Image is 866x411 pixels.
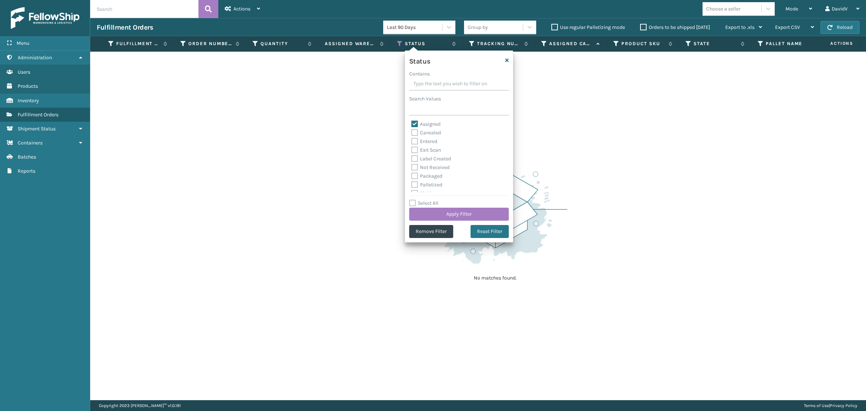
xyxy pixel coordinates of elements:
h3: Fulfillment Orders [97,23,153,32]
label: Packaged [411,173,442,179]
span: Actions [808,38,858,49]
label: Fulfillment Order Id [116,40,160,47]
label: Status [405,40,449,47]
h4: Status [409,55,430,66]
span: Actions [233,6,250,12]
label: Assigned Carrier Service [549,40,593,47]
input: Type the text you wish to filter on [409,78,509,91]
label: Not Received [411,164,450,170]
label: Use regular Palletizing mode [551,24,625,30]
a: Privacy Policy [830,403,857,408]
label: Pallet Name [766,40,809,47]
button: Reload [821,21,860,34]
span: Inventory [18,98,39,104]
div: Last 90 Days [387,23,443,31]
span: Export to .xls [725,24,755,30]
span: Users [18,69,30,75]
span: Containers [18,140,43,146]
span: Reports [18,168,35,174]
div: Choose a seller [706,5,740,13]
span: Batches [18,154,36,160]
label: Select All [409,200,438,206]
button: Remove Filter [409,225,453,238]
img: logo [11,7,79,29]
label: Quantity [261,40,304,47]
span: Products [18,83,38,89]
div: Group by [468,23,488,31]
label: Tracking Number [477,40,521,47]
label: Contains [409,70,430,78]
label: Exit Scan [411,147,441,153]
p: Copyright 2023 [PERSON_NAME]™ v 1.0.191 [99,400,181,411]
span: Menu [17,40,29,46]
label: Entered [411,138,437,144]
label: Search Values [409,95,441,103]
button: Reset Filter [471,225,509,238]
label: Product SKU [621,40,665,47]
span: Fulfillment Orders [18,112,58,118]
span: Mode [786,6,798,12]
label: Assigned [411,121,441,127]
button: Apply Filter [409,208,509,221]
label: Palletized [411,182,442,188]
label: Orders to be shipped [DATE] [640,24,710,30]
label: Label Created [411,156,451,162]
a: Terms of Use [804,403,829,408]
label: Picking [411,190,437,196]
div: | [804,400,857,411]
label: Assigned Warehouse [325,40,376,47]
label: State [694,40,737,47]
label: Canceled [411,130,441,136]
span: Administration [18,55,52,61]
label: Order Number [188,40,232,47]
span: Shipment Status [18,126,56,132]
span: Export CSV [775,24,800,30]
